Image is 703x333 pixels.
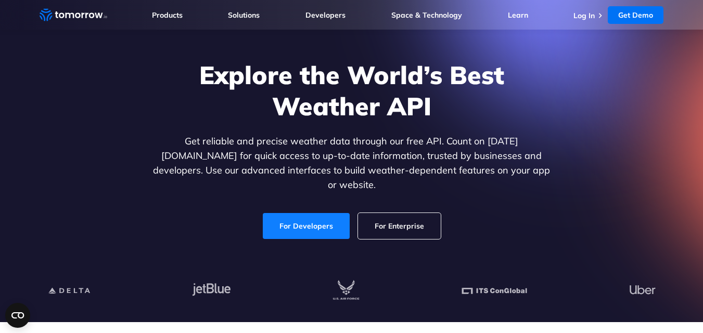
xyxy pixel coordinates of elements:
a: Get Demo [608,6,663,24]
a: Solutions [228,10,260,20]
a: Log In [573,11,595,20]
a: Home link [40,7,107,23]
a: For Enterprise [358,213,441,239]
h1: Explore the World’s Best Weather API [151,59,553,122]
a: For Developers [263,213,350,239]
a: Learn [508,10,528,20]
a: Developers [305,10,346,20]
a: Products [152,10,183,20]
p: Get reliable and precise weather data through our free API. Count on [DATE][DOMAIN_NAME] for quic... [151,134,553,192]
button: Open CMP widget [5,303,30,328]
a: Space & Technology [391,10,462,20]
